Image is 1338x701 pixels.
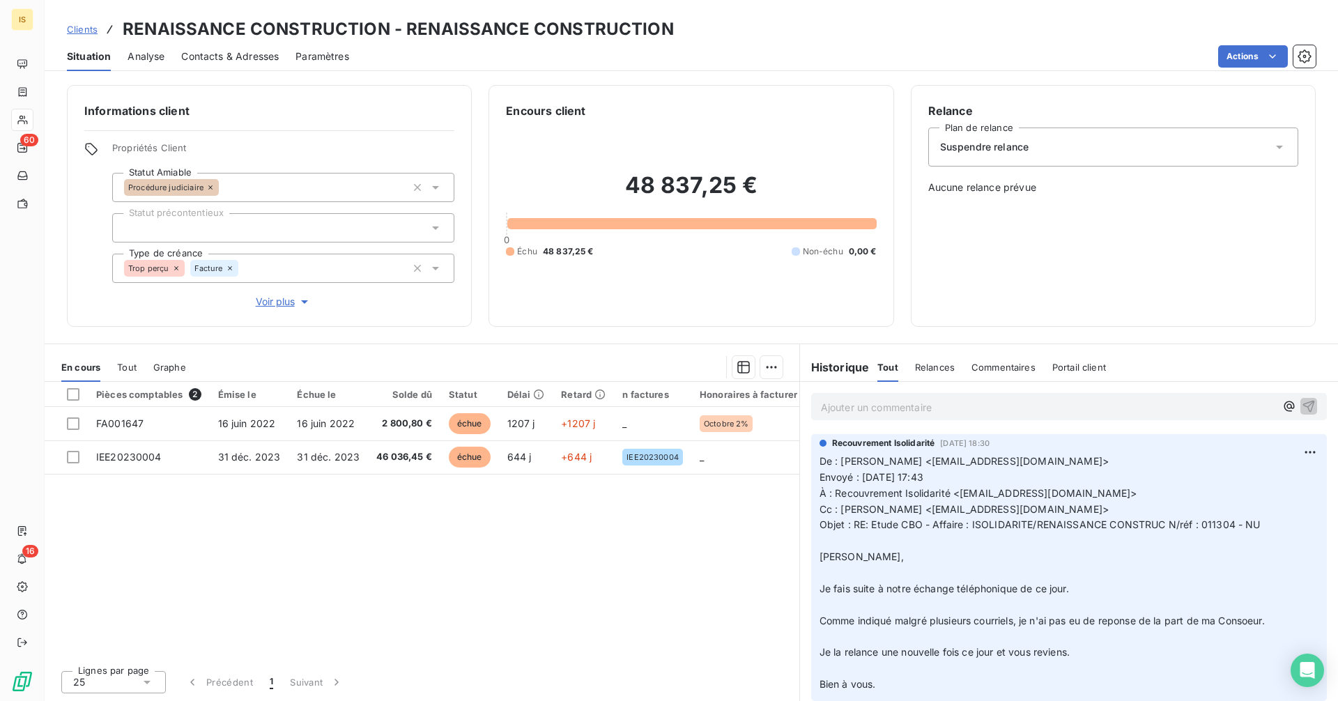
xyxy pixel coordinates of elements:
[507,417,535,429] span: 1207 j
[626,453,679,461] span: IEE20230004
[561,451,592,463] span: +644 j
[218,451,281,463] span: 31 déc. 2023
[84,102,454,119] h6: Informations client
[181,49,279,63] span: Contacts & Adresses
[112,142,454,162] span: Propriétés Client
[704,419,749,428] span: Octobre 2%
[256,295,312,309] span: Voir plus
[449,447,491,468] span: échue
[96,417,144,429] span: FA001647
[96,388,201,401] div: Pièces comptables
[820,471,923,483] span: Envoyé : [DATE] 17:43
[622,389,683,400] div: n factures
[238,262,249,275] input: Ajouter une valeur
[376,450,432,464] span: 46 036,45 €
[820,487,1137,499] span: À : Recouvrement Isolidarité <[EMAIL_ADDRESS][DOMAIN_NAME]>
[700,389,797,400] div: Honoraires à facturer
[376,389,432,400] div: Solde dû
[820,583,1069,594] span: Je fais suite à notre échange téléphonique de ce jour.
[261,668,282,697] button: 1
[22,545,38,557] span: 16
[940,140,1029,154] span: Suspendre relance
[20,134,38,146] span: 60
[128,49,164,63] span: Analyse
[218,417,276,429] span: 16 juin 2022
[11,8,33,31] div: IS
[820,646,1070,658] span: Je la relance une nouvelle fois ce jour et vous reviens.
[194,264,223,272] span: Facture
[1052,362,1106,373] span: Portail client
[928,102,1298,119] h6: Relance
[67,22,98,36] a: Clients
[153,362,186,373] span: Graphe
[1291,654,1324,687] div: Open Intercom Messenger
[543,245,594,258] span: 48 837,25 €
[561,417,595,429] span: +1207 j
[297,389,360,400] div: Échue le
[803,245,843,258] span: Non-échu
[1218,45,1288,68] button: Actions
[11,670,33,693] img: Logo LeanPay
[849,245,877,258] span: 0,00 €
[67,24,98,35] span: Clients
[73,675,85,689] span: 25
[820,455,1109,467] span: De : [PERSON_NAME] <[EMAIL_ADDRESS][DOMAIN_NAME]>
[940,439,990,447] span: [DATE] 18:30
[128,264,169,272] span: Trop perçu
[507,389,545,400] div: Délai
[112,294,454,309] button: Voir plus
[915,362,955,373] span: Relances
[219,181,230,194] input: Ajouter une valeur
[820,550,904,562] span: [PERSON_NAME],
[376,417,432,431] span: 2 800,80 €
[295,49,349,63] span: Paramètres
[877,362,898,373] span: Tout
[117,362,137,373] span: Tout
[800,359,870,376] h6: Historique
[297,451,360,463] span: 31 déc. 2023
[282,668,352,697] button: Suivant
[218,389,281,400] div: Émise le
[96,451,162,463] span: IEE20230004
[449,413,491,434] span: échue
[449,389,491,400] div: Statut
[820,518,1261,530] span: Objet : RE: Etude CBO - Affaire : ISOLIDARITE/RENAISSANCE CONSTRUC N/réf : 011304 - NU
[820,678,876,690] span: Bien à vous.
[928,180,1298,194] span: Aucune relance prévue
[820,503,1109,515] span: Cc : [PERSON_NAME] <[EMAIL_ADDRESS][DOMAIN_NAME]>
[517,245,537,258] span: Échu
[128,183,203,192] span: Procédure judiciaire
[832,437,935,449] span: Recouvrement Isolidarité
[61,362,100,373] span: En cours
[270,675,273,689] span: 1
[622,417,626,429] span: _
[189,388,201,401] span: 2
[177,668,261,697] button: Précédent
[504,234,509,245] span: 0
[123,17,674,42] h3: RENAISSANCE CONSTRUCTION - RENAISSANCE CONSTRUCTION
[506,171,876,213] h2: 48 837,25 €
[700,451,704,463] span: _
[124,222,135,234] input: Ajouter une valeur
[506,102,585,119] h6: Encours client
[507,451,532,463] span: 644 j
[561,389,606,400] div: Retard
[820,615,1265,626] span: Comme indiqué malgré plusieurs courriels, je n'ai pas eu de reponse de la part de ma Consoeur.
[297,417,355,429] span: 16 juin 2022
[971,362,1036,373] span: Commentaires
[67,49,111,63] span: Situation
